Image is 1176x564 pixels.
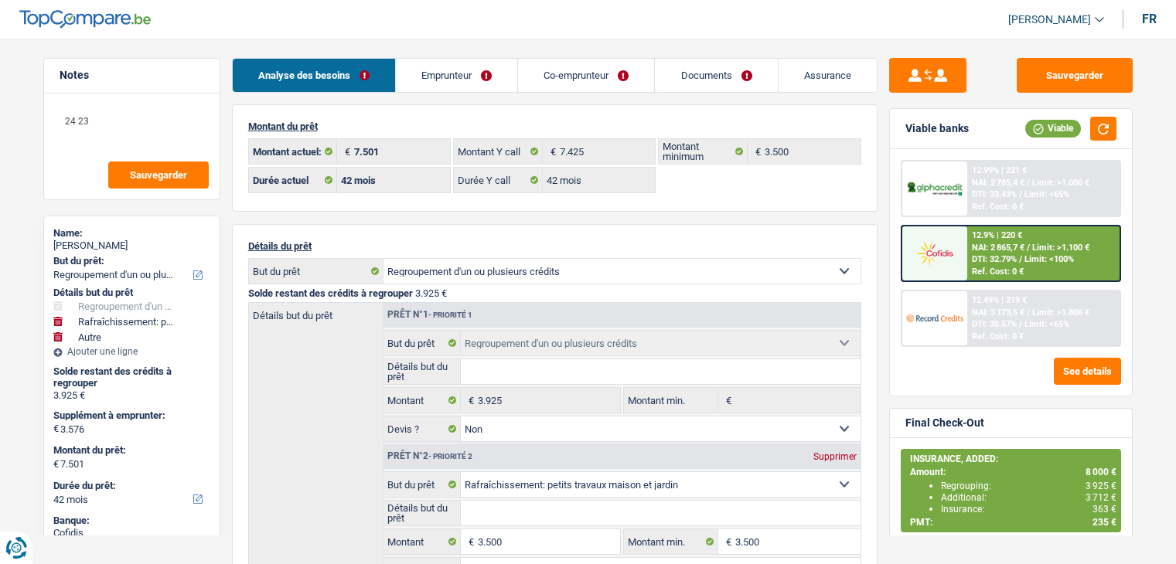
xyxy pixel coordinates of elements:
[53,255,207,267] label: But du prêt:
[249,303,383,321] label: Détails but du prêt
[941,504,1116,515] div: Insurance:
[941,492,1116,503] div: Additional:
[1032,307,1089,318] span: Limit: >1.806 €
[53,480,207,492] label: Durée du prêt:
[1024,189,1069,199] span: Limit: <65%
[972,254,1017,264] span: DTI: 32.79%
[383,451,476,461] div: Prêt n°2
[1017,58,1133,93] button: Sauvegarder
[60,69,204,82] h5: Notes
[906,239,963,267] img: Cofidis
[972,295,1027,305] div: 12.49% | 219 €
[972,307,1024,318] span: NAI: 3 173,5 €
[383,388,462,413] label: Montant
[383,331,462,355] label: But du prêt
[53,444,207,457] label: Montant du prêt:
[972,178,1024,188] span: NAI: 2 785,4 €
[53,527,210,539] div: Cofidis
[624,388,718,413] label: Montant min.
[1054,358,1121,385] button: See details
[461,529,478,554] span: €
[810,452,861,461] div: Supprimer
[905,122,969,135] div: Viable banks
[1019,254,1022,264] span: /
[1086,467,1116,477] span: 8 000 €
[248,240,861,252] p: Détails du prêt
[941,481,1116,491] div: Regrouping:
[972,165,1027,175] div: 12.99% | 221 €
[972,189,1017,199] span: DTI: 33.43%
[53,458,59,471] span: €
[1019,189,1022,199] span: /
[1032,178,1089,188] span: Limit: >1.000 €
[53,515,210,527] div: Banque:
[718,388,735,413] span: €
[130,170,187,180] span: Sauvegarder
[383,310,476,320] div: Prêt n°1
[624,529,718,554] label: Montant min.
[972,319,1017,329] span: DTI: 30.57%
[748,139,765,164] span: €
[779,59,877,92] a: Assurance
[383,501,462,525] label: Détails but du prêt
[53,227,210,240] div: Name:
[1086,492,1116,503] span: 3 712 €
[659,139,748,164] label: Montant minimum
[19,10,151,29] img: TopCompare Logo
[906,304,963,332] img: Record Credits
[249,259,383,284] label: But du prêt
[53,389,210,402] div: 3.925 €
[53,365,210,389] div: Solde restant des crédits à regrouper
[718,529,735,554] span: €
[1092,504,1116,515] span: 363 €
[1024,319,1069,329] span: Limit: <65%
[972,331,1024,341] div: Ref. Cost: 0 €
[454,139,543,164] label: Montant Y call
[972,243,1024,253] span: NAI: 2 865,7 €
[1027,307,1030,318] span: /
[233,59,395,92] a: Analyse des besoins
[972,202,1024,212] div: Ref. Cost: 0 €
[1027,178,1030,188] span: /
[906,180,963,198] img: AlphaCredit
[428,452,472,460] span: - Priorité 2
[1142,12,1157,26] div: fr
[383,472,462,497] label: But du prêt
[972,267,1024,277] div: Ref. Cost: 0 €
[1025,120,1081,137] div: Viable
[53,346,210,357] div: Ajouter une ligne
[248,121,861,132] p: Montant du prêt
[108,161,209,189] button: Sauvegarder
[428,311,472,319] span: - Priorité 1
[383,359,462,384] label: Détails but du prêt
[53,409,207,422] label: Supplément à emprunter:
[518,59,654,92] a: Co-emprunteur
[53,240,210,252] div: [PERSON_NAME]
[910,454,1116,464] div: INSURANCE, ADDED:
[249,168,338,192] label: Durée actuel
[996,7,1104,32] a: [PERSON_NAME]
[461,388,478,413] span: €
[337,139,354,164] span: €
[1086,481,1116,491] span: 3 925 €
[415,287,447,299] span: 3.925 €
[905,416,984,430] div: Final Check-Out
[383,416,462,441] label: Devis ?
[383,529,462,554] label: Montant
[396,59,517,92] a: Emprunteur
[543,139,560,164] span: €
[1092,517,1116,528] span: 235 €
[53,287,210,299] div: Détails but du prêt
[910,467,1116,477] div: Amount:
[1027,243,1030,253] span: /
[1008,13,1091,26] span: [PERSON_NAME]
[972,230,1022,240] div: 12.9% | 220 €
[248,287,413,299] span: Solde restant des crédits à regrouper
[53,423,59,435] span: €
[655,59,777,92] a: Documents
[910,517,1116,528] div: PMT:
[1024,254,1074,264] span: Limit: <100%
[1019,319,1022,329] span: /
[1032,243,1089,253] span: Limit: >1.100 €
[454,168,543,192] label: Durée Y call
